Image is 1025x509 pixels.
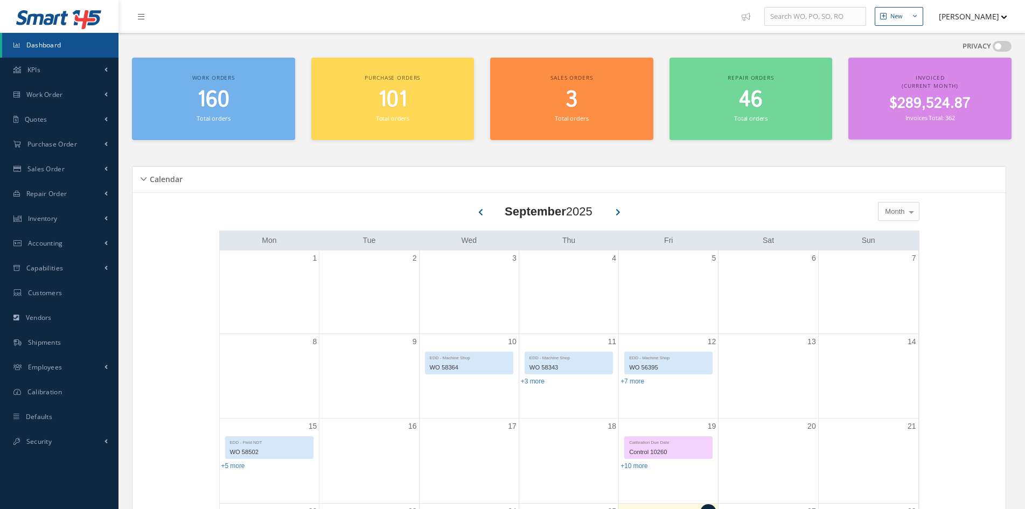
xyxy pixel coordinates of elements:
[27,140,77,149] span: Purchase Order
[26,313,52,322] span: Vendors
[882,206,904,217] span: Month
[805,419,818,434] a: September 20, 2025
[519,419,618,504] td: September 18, 2025
[28,338,61,347] span: Shipments
[410,334,419,350] a: September 9, 2025
[192,74,235,81] span: Work orders
[525,352,612,361] div: EDD - Machine Shop
[197,114,230,122] small: Total orders
[860,234,877,247] a: Sunday
[506,334,519,350] a: September 10, 2025
[220,250,319,334] td: September 1, 2025
[26,412,52,421] span: Defaults
[848,58,1012,140] a: Invoiced (Current Month) $289,524.87 Invoices Total: 362
[28,239,63,248] span: Accounting
[625,361,712,374] div: WO 56395
[260,234,278,247] a: Monday
[620,378,644,385] a: Show 7 more events
[734,114,768,122] small: Total orders
[410,250,419,266] a: September 2, 2025
[365,74,420,81] span: Purchase orders
[566,85,577,115] span: 3
[27,387,62,396] span: Calibration
[810,250,818,266] a: September 6, 2025
[818,333,918,419] td: September 14, 2025
[26,90,63,99] span: Work Order
[505,205,566,218] b: September
[319,333,419,419] td: September 9, 2025
[226,446,313,458] div: WO 58502
[560,234,577,247] a: Thursday
[818,419,918,504] td: September 21, 2025
[890,12,903,21] div: New
[662,234,675,247] a: Friday
[761,234,776,247] a: Saturday
[25,115,47,124] span: Quotes
[606,419,619,434] a: September 18, 2025
[905,114,955,122] small: Invoices Total: 362
[902,82,958,89] span: (Current Month)
[619,250,719,334] td: September 5, 2025
[2,33,118,58] a: Dashboard
[28,362,62,372] span: Employees
[26,263,64,273] span: Capabilities
[625,446,712,458] div: Control 10260
[406,419,419,434] a: September 16, 2025
[378,85,407,115] span: 101
[916,74,945,81] span: Invoiced
[26,40,61,50] span: Dashboard
[610,250,618,266] a: September 4, 2025
[510,250,519,266] a: September 3, 2025
[28,214,58,223] span: Inventory
[319,419,419,504] td: September 16, 2025
[619,333,719,419] td: September 12, 2025
[319,250,419,334] td: September 2, 2025
[706,334,719,350] a: September 12, 2025
[419,250,519,334] td: September 3, 2025
[739,85,763,115] span: 46
[670,58,833,140] a: Repair orders 46 Total orders
[706,419,719,434] a: September 19, 2025
[26,437,52,446] span: Security
[710,250,719,266] a: September 5, 2025
[728,74,773,81] span: Repair orders
[929,6,1007,27] button: [PERSON_NAME]
[220,333,319,419] td: September 8, 2025
[625,352,712,361] div: EDD - Machine Shop
[306,419,319,434] a: September 15, 2025
[606,334,619,350] a: September 11, 2025
[550,74,592,81] span: Sales orders
[459,234,479,247] a: Wednesday
[519,250,618,334] td: September 4, 2025
[505,203,592,220] div: 2025
[818,250,918,334] td: September 7, 2025
[226,437,313,446] div: EDD - Field NDT
[310,250,319,266] a: September 1, 2025
[132,58,295,140] a: Work orders 160 Total orders
[419,333,519,419] td: September 10, 2025
[197,85,229,115] span: 160
[719,419,818,504] td: September 20, 2025
[310,334,319,350] a: September 8, 2025
[805,334,818,350] a: September 13, 2025
[719,333,818,419] td: September 13, 2025
[221,462,245,470] a: Show 5 more events
[506,419,519,434] a: September 17, 2025
[719,250,818,334] td: September 6, 2025
[376,114,409,122] small: Total orders
[905,334,918,350] a: September 14, 2025
[525,361,612,374] div: WO 58343
[625,437,712,446] div: Calibration Due Date
[27,164,65,173] span: Sales Order
[361,234,378,247] a: Tuesday
[619,419,719,504] td: September 19, 2025
[764,7,866,26] input: Search WO, PO, SO, RO
[147,171,183,184] h5: Calendar
[519,333,618,419] td: September 11, 2025
[620,462,648,470] a: Show 10 more events
[426,352,513,361] div: EDD - Machine Shop
[521,378,545,385] a: Show 3 more events
[875,7,923,26] button: New
[311,58,475,140] a: Purchase orders 101 Total orders
[905,419,918,434] a: September 21, 2025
